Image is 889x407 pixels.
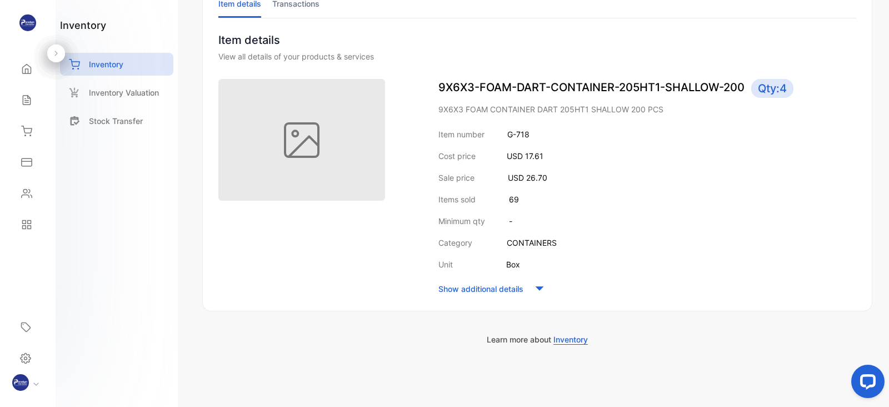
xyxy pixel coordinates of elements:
[438,103,856,115] p: 9X6X3 FOAM CONTAINER DART 205HT1 SHALLOW 200 PCS
[751,79,793,98] span: Qty: 4
[12,374,29,391] img: profile
[438,172,475,183] p: Sale price
[438,259,453,270] p: Unit
[507,151,543,161] span: USD 17.61
[507,128,530,140] p: G-718
[508,173,547,182] span: USD 26.70
[60,81,173,104] a: Inventory Valuation
[60,18,106,33] h1: inventory
[438,237,472,249] p: Category
[202,334,872,345] p: Learn more about
[218,32,856,48] p: Item details
[438,150,476,162] p: Cost price
[438,193,476,205] p: Items sold
[438,79,856,98] p: 9X6X3-FOAM-DART-CONTAINER-205HT1-SHALLOW-200
[19,14,36,31] img: logo
[89,58,123,70] p: Inventory
[506,259,520,270] p: Box
[60,110,173,132] a: Stock Transfer
[509,193,519,205] p: 69
[509,215,512,227] p: -
[507,237,557,249] p: CONTAINERS
[89,87,159,98] p: Inventory Valuation
[60,53,173,76] a: Inventory
[553,335,588,345] span: Inventory
[218,79,385,201] img: item
[438,215,485,227] p: Minimum qty
[89,115,143,127] p: Stock Transfer
[842,360,889,407] iframe: LiveChat chat widget
[438,283,523,295] p: Show additional details
[218,51,856,62] div: View all details of your products & services
[438,128,485,140] p: Item number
